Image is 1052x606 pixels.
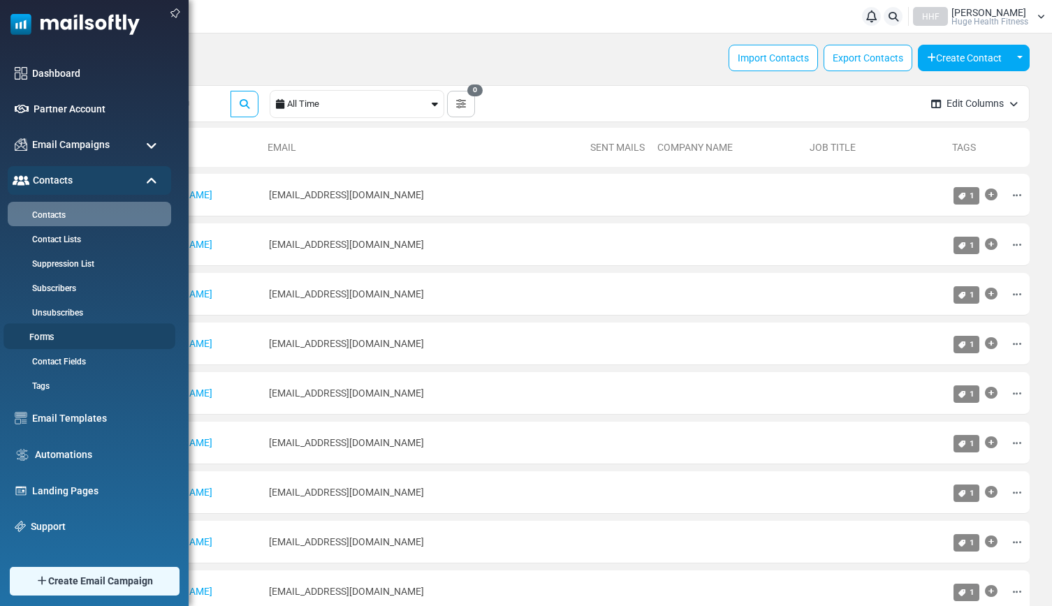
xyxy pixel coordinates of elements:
td: [EMAIL_ADDRESS][DOMAIN_NAME] [262,223,585,266]
a: 1 [954,237,980,254]
a: Add Tag [985,379,998,407]
td: [EMAIL_ADDRESS][DOMAIN_NAME] [262,174,585,216]
a: Subscribers [8,282,168,295]
a: Contact Lists [8,233,168,246]
a: Job Title [810,142,856,153]
span: Huge Health Fitness [951,17,1028,26]
span: Email Campaigns [32,138,110,152]
td: [EMAIL_ADDRESS][DOMAIN_NAME] [262,323,585,365]
a: Add Tag [985,181,998,209]
span: 1 [970,290,974,300]
td: [EMAIL_ADDRESS][DOMAIN_NAME] [262,422,585,464]
span: Create Email Campaign [48,574,153,589]
a: 1 [954,187,980,205]
span: 0 [467,84,483,97]
a: Import Contacts [729,45,818,71]
span: 1 [970,389,974,399]
img: dashboard-icon.svg [15,67,27,80]
td: [EMAIL_ADDRESS][DOMAIN_NAME] [262,372,585,415]
img: campaigns-icon.png [15,138,27,151]
a: 1 [954,584,980,601]
td: [EMAIL_ADDRESS][DOMAIN_NAME] [262,471,585,514]
span: 1 [970,438,974,448]
a: Tags [952,142,976,153]
span: 1 [970,538,974,547]
img: landing_pages.svg [15,485,27,497]
td: [EMAIL_ADDRESS][DOMAIN_NAME] [262,273,585,316]
a: Unsubscribes [8,306,168,319]
span: 1 [970,240,974,250]
a: Suppression List [8,258,168,270]
img: contacts-icon-active.svg [13,175,29,185]
a: 1 [954,286,980,304]
span: Contacts [33,173,73,188]
a: Add Tag [985,429,998,457]
button: 0 [447,91,475,117]
a: Contacts [8,209,168,221]
a: 1 [954,435,980,452]
a: Add Tag [985,280,998,308]
a: Support [31,519,164,534]
img: support-icon.svg [15,521,26,532]
span: 1 [970,587,974,597]
a: Partner Account [34,102,164,117]
a: 1 [954,485,980,502]
a: Automations [35,448,164,462]
a: Tags [8,380,168,392]
a: HHF [PERSON_NAME] Huge Health Fitness [913,7,1045,26]
img: workflow.svg [15,447,30,463]
a: Add Tag [985,528,998,556]
a: Landing Pages [32,484,164,498]
a: 1 [954,385,980,403]
img: email-templates-icon.svg [15,412,27,424]
td: [EMAIL_ADDRESS][DOMAIN_NAME] [262,521,585,563]
span: 1 [970,191,974,200]
button: Create Contact [918,45,1011,71]
a: Contact Fields [8,355,168,368]
a: Export Contacts [824,45,912,71]
a: Add Tag [985,577,998,605]
a: Forms [3,331,171,344]
span: 1 [970,488,974,498]
div: All Time [287,91,429,117]
a: Dashboard [32,66,164,81]
button: Edit Columns [920,85,1029,122]
span: translation missing: en.crm_contacts.form.list_header.company_name [657,142,733,153]
a: Add Tag [985,230,998,258]
a: Company Name [657,142,733,153]
a: Email [268,142,296,153]
a: Sent Mails [590,142,645,153]
a: Add Tag [985,478,998,506]
span: [PERSON_NAME] [951,8,1026,17]
a: 1 [954,336,980,353]
span: 1 [970,339,974,349]
a: Email Templates [32,411,164,426]
div: HHF [913,7,948,26]
a: Add Tag [985,330,998,357]
a: 1 [954,534,980,552]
